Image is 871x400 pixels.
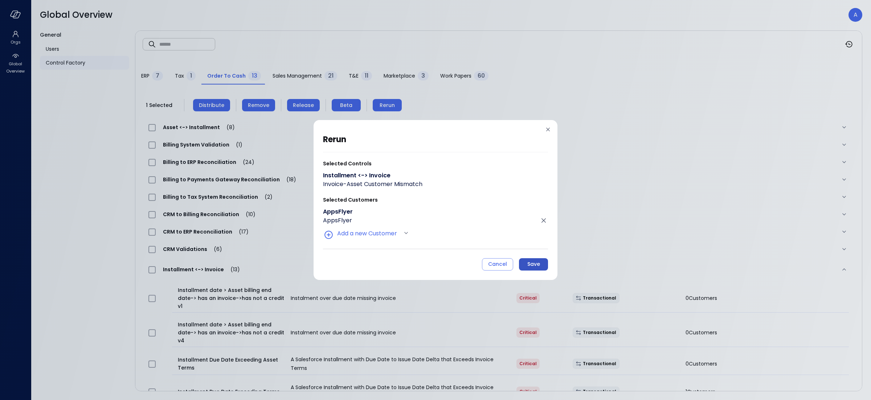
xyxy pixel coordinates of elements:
[337,229,397,238] span: Add a new Customer
[323,207,353,216] span: AppsFlyer
[323,133,541,152] h2: rerun
[519,258,548,271] button: Save
[323,180,422,189] span: Invoice-Asset Customer Mismatch
[323,216,352,225] span: AppsFlyer
[539,216,548,225] button: Click to remove
[482,258,513,271] button: Cancel
[527,260,540,269] div: Save
[323,160,548,168] span: Selected Controls
[488,260,507,269] div: Cancel
[323,171,390,180] span: Installment <-> Invoice
[323,196,548,204] span: Selected Customers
